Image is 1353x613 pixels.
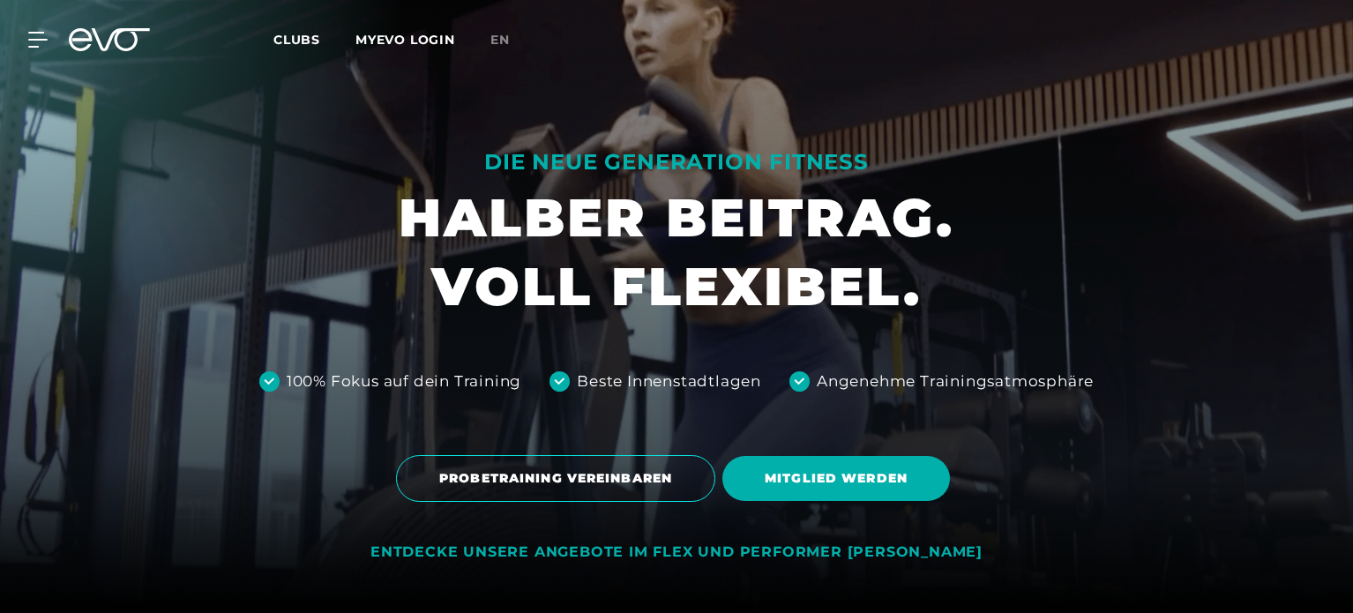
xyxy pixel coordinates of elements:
[490,32,510,48] span: en
[355,32,455,48] a: MYEVO LOGIN
[490,30,531,50] a: en
[765,469,908,488] span: MITGLIED WERDEN
[287,370,521,393] div: 100% Fokus auf dein Training
[399,148,954,176] div: DIE NEUE GENERATION FITNESS
[722,443,957,514] a: MITGLIED WERDEN
[817,370,1094,393] div: Angenehme Trainingsatmosphäre
[577,370,761,393] div: Beste Innenstadtlagen
[396,442,722,515] a: PROBETRAINING VEREINBAREN
[439,469,672,488] span: PROBETRAINING VEREINBAREN
[273,31,355,48] a: Clubs
[399,183,954,321] h1: HALBER BEITRAG. VOLL FLEXIBEL.
[273,32,320,48] span: Clubs
[370,543,983,562] div: ENTDECKE UNSERE ANGEBOTE IM FLEX UND PERFORMER [PERSON_NAME]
